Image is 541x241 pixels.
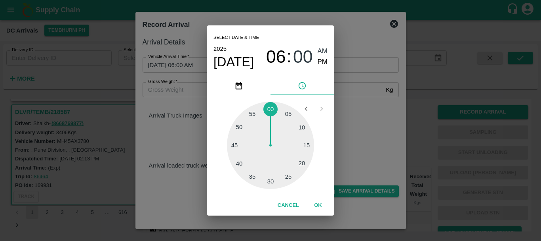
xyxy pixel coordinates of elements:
[274,199,302,212] button: Cancel
[207,76,270,95] button: pick date
[318,57,328,67] button: PM
[318,46,328,57] button: AM
[305,199,331,212] button: OK
[213,44,227,54] button: 2025
[213,32,259,44] span: Select date & time
[299,101,314,116] button: Open previous view
[270,76,334,95] button: pick time
[266,46,286,67] button: 06
[293,46,313,67] button: 00
[287,46,291,67] span: :
[213,54,254,70] button: [DATE]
